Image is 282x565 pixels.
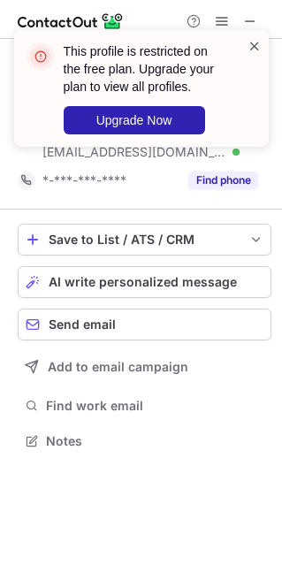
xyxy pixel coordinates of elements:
button: Reveal Button [188,172,258,189]
span: Add to email campaign [48,360,188,374]
span: Send email [49,317,116,332]
span: Upgrade Now [96,113,172,127]
button: AI write personalized message [18,266,271,298]
div: Save to List / ATS / CRM [49,233,240,247]
button: Add to email campaign [18,351,271,383]
button: save-profile-one-click [18,224,271,256]
button: Notes [18,429,271,454]
span: Find work email [46,398,264,414]
button: Upgrade Now [64,106,205,134]
img: ContactOut v5.3.10 [18,11,124,32]
button: Send email [18,309,271,340]
button: Find work email [18,393,271,418]
img: error [27,42,55,71]
span: AI write personalized message [49,275,237,289]
span: Notes [46,433,264,449]
header: This profile is restricted on the free plan. Upgrade your plan to view all profiles. [64,42,226,95]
